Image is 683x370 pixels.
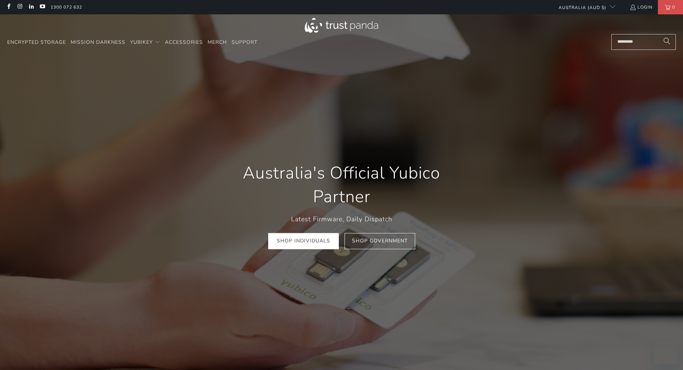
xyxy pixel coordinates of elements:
span: YubiKey [130,39,153,46]
input: Search... [611,34,676,50]
span: Merch [208,39,227,46]
a: Trust Panda Australia on Instagram [16,4,23,10]
span: Encrypted Storage [7,39,66,46]
a: Merch [208,34,227,51]
p: Latest Firmware, Daily Dispatch [223,214,460,224]
a: 1300 072 632 [51,3,82,11]
h1: Australia's Official Yubico Partner [223,161,460,209]
a: Accessories [165,34,203,51]
span: Mission Darkness [71,39,125,46]
a: Login [630,3,653,11]
a: Mission Darkness [71,34,125,51]
button: Search [658,34,676,50]
iframe: Button to launch messaging window [654,341,677,364]
a: Trust Panda Australia on YouTube [39,4,45,10]
a: Trust Panda Australia on LinkedIn [28,4,34,10]
img: Trust Panda Australia [305,18,378,33]
a: Trust Panda Australia on Facebook [5,4,11,10]
a: Shop Individuals [268,233,339,249]
span: Support [232,39,257,46]
summary: YubiKey [130,34,160,51]
a: Shop Government [345,233,415,249]
a: Encrypted Storage [7,34,66,51]
nav: Translation missing: en.navigation.header.main_nav [7,34,257,51]
span: Accessories [165,39,203,46]
a: Support [232,34,257,51]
